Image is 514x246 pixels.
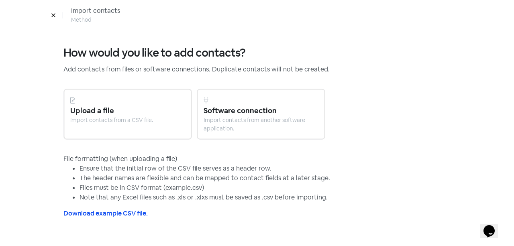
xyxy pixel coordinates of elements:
li: Files must be in CSV format (example.csv) [80,183,451,193]
div: Method [71,16,92,24]
div: Import contacts [71,6,120,16]
iframe: chat widget [480,214,506,238]
li: Note that any Excel files such as .xls or .xlxs must be saved as .csv before importing. [80,193,451,202]
div: Upload a file [70,105,185,116]
li: Ensure that the initial row of the CSV file serves as a header row. [80,164,451,173]
li: The header names are flexible and can be mapped to contact fields at a later stage. [80,173,451,183]
h3: How would you like to add contacts? [63,46,451,60]
div: Software connection [204,105,318,116]
p: Add contacts from files or software connections. Duplicate contacts will not be created. [63,65,451,74]
a: Download example CSV file. [63,209,148,218]
div: Import contacts from a CSV file. [70,116,185,124]
div: Import contacts from another software application. [204,116,318,133]
div: File formatting (when uploading a file) [63,154,451,164]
